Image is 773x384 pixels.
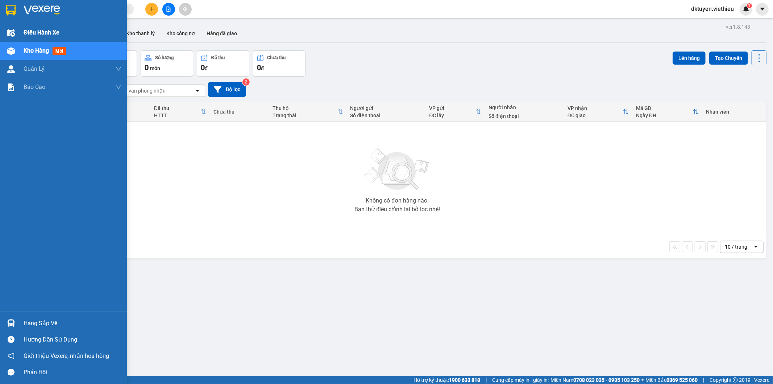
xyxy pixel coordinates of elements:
span: down [116,84,121,90]
span: món [150,65,160,71]
strong: 0369 525 060 [666,377,698,383]
svg: open [753,244,759,250]
div: Ngày ĐH [636,113,693,118]
div: Chọn văn phòng nhận [116,87,166,94]
th: Toggle SortBy [150,102,210,122]
div: Bạn thử điều chỉnh lại bộ lọc nhé! [354,207,440,212]
span: caret-down [759,6,766,12]
div: ĐC lấy [429,113,475,118]
th: Toggle SortBy [425,102,485,122]
button: Bộ lọc [208,82,246,97]
button: Hàng đã giao [201,25,243,42]
div: Chưa thu [213,109,266,115]
th: Toggle SortBy [269,102,346,122]
div: Mã GD [636,105,693,111]
span: question-circle [8,336,14,343]
button: aim [179,3,192,16]
button: Số lượng0món [141,50,193,77]
div: Phản hồi [24,367,121,378]
th: Toggle SortBy [564,102,632,122]
div: ver 1.8.143 [726,23,750,31]
span: đ [205,65,208,71]
span: copyright [733,377,738,383]
div: Đã thu [211,55,225,60]
div: Hàng sắp về [24,318,121,329]
div: Chưa thu [267,55,286,60]
strong: 0708 023 035 - 0935 103 250 [573,377,640,383]
span: | [486,376,487,384]
span: Kho hàng [24,47,49,54]
div: Người gửi [350,105,422,111]
div: Trạng thái [273,113,337,118]
sup: 1 [747,3,752,8]
span: Quản Lý [24,64,45,73]
span: Cung cấp máy in - giấy in: [492,376,549,384]
span: Giới thiệu Vexere, nhận hoa hồng [24,351,109,360]
div: 10 / trang [725,243,747,250]
span: 1 [748,3,751,8]
span: | [703,376,704,384]
sup: 2 [242,78,250,86]
span: Miền Bắc [645,376,698,384]
div: Thu hộ [273,105,337,111]
div: Nhân viên [706,109,762,115]
button: Lên hàng [673,52,706,65]
span: mới [53,47,66,55]
button: Đã thu0đ [197,50,249,77]
img: warehouse-icon [7,65,15,73]
div: Số điện thoại [350,113,422,118]
span: Báo cáo [24,82,45,91]
div: VP nhận [568,105,623,111]
span: aim [183,7,188,12]
img: logo-vxr [6,5,16,16]
button: caret-down [756,3,769,16]
img: warehouse-icon [7,319,15,327]
span: đ [261,65,264,71]
div: ĐC giao [568,113,623,118]
span: down [116,66,121,72]
img: warehouse-icon [7,47,15,55]
span: message [8,369,14,376]
div: Đã thu [154,105,200,111]
strong: 1900 633 818 [449,377,480,383]
img: solution-icon [7,83,15,91]
span: notification [8,352,14,359]
svg: open [195,88,200,94]
span: dktuyen.viethieu [685,4,740,13]
img: warehouse-icon [7,29,15,37]
span: 0 [201,63,205,72]
span: file-add [166,7,171,12]
div: Hướng dẫn sử dụng [24,334,121,345]
span: Điều hành xe [24,28,59,37]
img: icon-new-feature [743,6,749,12]
button: Tạo Chuyến [709,52,748,65]
div: Số lượng [155,55,174,60]
span: Miền Nam [550,376,640,384]
div: Không có đơn hàng nào. [366,198,429,204]
button: file-add [162,3,175,16]
span: 0 [257,63,261,72]
button: Chưa thu0đ [253,50,306,77]
span: 0 [145,63,149,72]
button: Kho công nợ [161,25,201,42]
button: plus [145,3,158,16]
div: Số điện thoại [489,113,560,119]
th: Toggle SortBy [632,102,702,122]
span: plus [149,7,154,12]
div: Người nhận [489,105,560,110]
img: svg+xml;base64,PHN2ZyBjbGFzcz0ibGlzdC1wbHVnX19zdmciIHhtbG5zPSJodHRwOi8vd3d3LnczLm9yZy8yMDAwL3N2Zy... [361,144,433,195]
button: Kho thanh lý [120,25,161,42]
span: Hỗ trợ kỹ thuật: [413,376,480,384]
div: HTTT [154,113,200,118]
div: VP gửi [429,105,475,111]
span: ⚪️ [641,379,644,381]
